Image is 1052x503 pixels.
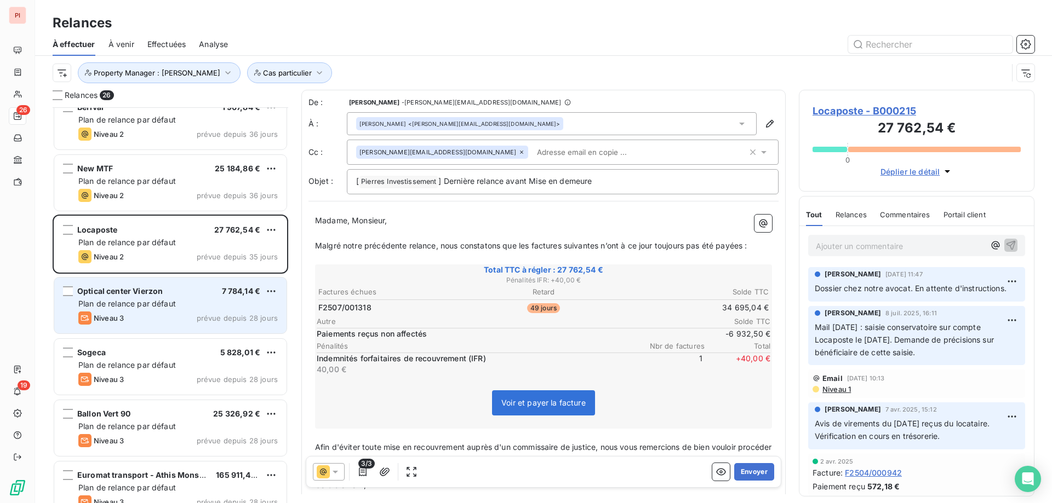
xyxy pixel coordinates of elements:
[317,275,770,285] span: Pénalités IFR : + 40,00 €
[199,39,228,50] span: Analyse
[822,374,843,383] span: Email
[637,353,702,375] span: 1
[308,176,333,186] span: Objet :
[705,328,770,339] span: -6 932,50 €
[94,375,124,384] span: Niveau 3
[317,264,770,275] span: Total TTC à régler : 27 762,54 €
[197,252,278,261] span: prévue depuis 35 jours
[349,99,399,106] span: [PERSON_NAME]
[318,302,371,313] span: F2507/001318
[94,130,124,138] span: Niveau 2
[813,481,865,492] span: Paiement reçu
[620,302,769,314] td: 34 695,04 €
[845,467,902,478] span: F2504/000942
[94,252,124,261] span: Niveau 2
[100,90,113,100] span: 26
[308,97,347,108] span: De :
[94,436,124,445] span: Niveau 3
[734,463,774,481] button: Envoyer
[315,480,366,489] span: Cordialement,
[78,360,176,369] span: Plan de relance par défaut
[317,328,702,339] span: Paiements reçus non affectés
[825,308,881,318] span: [PERSON_NAME]
[881,166,940,177] span: Déplier le détail
[9,7,26,24] div: PI
[94,68,220,77] span: Property Manager : [PERSON_NAME]
[813,103,1021,118] span: Locaposte - B000215
[358,459,375,469] span: 3/3
[78,115,176,124] span: Plan de relance par défaut
[438,176,592,186] span: ] Dernière relance avant Mise en demeure
[825,404,881,414] span: [PERSON_NAME]
[77,348,106,357] span: Sogeca
[197,436,278,445] span: prévue depuis 28 jours
[317,353,634,364] p: Indemnités forfaitaires de recouvrement (IFR)
[77,225,117,234] span: Locaposte
[359,120,406,128] span: [PERSON_NAME]
[147,39,186,50] span: Effectuées
[806,210,822,219] span: Tout
[78,176,176,186] span: Plan de relance par défaut
[78,62,241,83] button: Property Manager : [PERSON_NAME]
[885,271,923,277] span: [DATE] 11:47
[308,118,347,129] label: À :
[9,107,26,125] a: 26
[501,398,586,407] span: Voir et payer la facture
[53,39,95,50] span: À effectuer
[77,470,215,479] span: Euromat transport - Athis Mons (Bai
[315,241,747,250] span: Malgré notre précédente relance, nous constatons que les factures suivantes n’ont à ce jour toujo...
[639,342,705,350] span: Nbr de factures
[94,314,124,322] span: Niveau 3
[315,442,774,464] span: Afin d'éviter toute mise en recouvrement auprès d'un commissaire de justice, nous vous remercions...
[359,149,516,155] span: [PERSON_NAME][EMAIL_ADDRESS][DOMAIN_NAME]
[885,406,937,413] span: 7 avr. 2025, 15:12
[108,39,134,50] span: À venir
[885,310,937,316] span: 8 juil. 2025, 16:11
[77,164,113,173] span: New MTF
[77,409,130,418] span: Ballon Vert 90
[877,165,957,178] button: Déplier le détail
[880,210,930,219] span: Commentaires
[944,210,986,219] span: Portail client
[220,348,261,357] span: 5 828,01 €
[821,385,851,394] span: Niveau 1
[78,238,176,247] span: Plan de relance par défaut
[402,99,561,106] span: - [PERSON_NAME][EMAIL_ADDRESS][DOMAIN_NAME]
[197,314,278,322] span: prévue depuis 28 jours
[53,13,112,33] h3: Relances
[213,409,260,418] span: 25 326,92 €
[214,225,260,234] span: 27 762,54 €
[65,90,98,101] span: Relances
[815,322,996,357] span: Mail [DATE] : saisie conservatoire sur compte Locaposte le [DATE]. Demande de précisions sur béné...
[848,36,1013,53] input: Rechercher
[705,342,770,350] span: Total
[705,317,770,326] span: Solde TTC
[847,375,885,381] span: [DATE] 10:13
[216,470,263,479] span: 165 911,46 €
[820,458,854,465] span: 2 avr. 2025
[317,317,705,326] span: Autre
[77,286,163,296] span: Optical center Vierzon
[247,62,332,83] button: Cas particulier
[825,269,881,279] span: [PERSON_NAME]
[527,303,560,313] span: 49 jours
[468,286,618,298] th: Retard
[815,284,1007,293] span: Dossier chez notre avocat. En attente d'instructions.
[78,421,176,431] span: Plan de relance par défaut
[317,364,634,375] p: 40,00 €
[359,176,438,188] span: Pierres Investissement
[263,68,312,77] span: Cas particulier
[18,380,30,390] span: 19
[359,120,560,128] div: <[PERSON_NAME][EMAIL_ADDRESS][DOMAIN_NAME]>
[836,210,867,219] span: Relances
[78,299,176,308] span: Plan de relance par défaut
[620,286,769,298] th: Solde TTC
[9,479,26,496] img: Logo LeanPay
[197,375,278,384] span: prévue depuis 28 jours
[16,105,30,115] span: 26
[533,144,659,160] input: Adresse email en copie ...
[317,342,639,350] span: Pénalités
[222,286,261,296] span: 7 784,14 €
[867,481,900,492] span: 572,18 €
[197,130,278,138] span: prévue depuis 36 jours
